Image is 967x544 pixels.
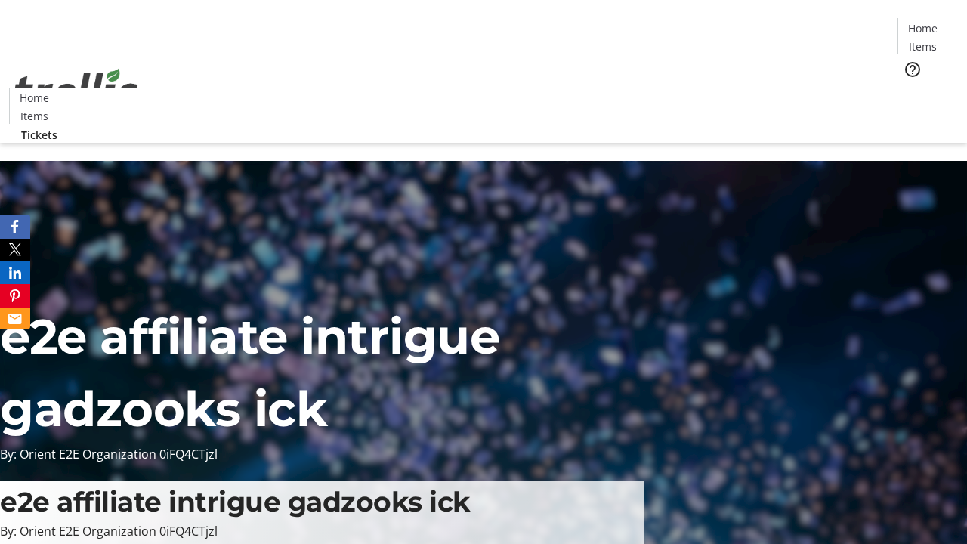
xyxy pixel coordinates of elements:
[10,90,58,106] a: Home
[898,39,947,54] a: Items
[9,127,70,143] a: Tickets
[898,20,947,36] a: Home
[908,20,938,36] span: Home
[897,88,958,104] a: Tickets
[897,54,928,85] button: Help
[10,108,58,124] a: Items
[20,108,48,124] span: Items
[910,88,946,104] span: Tickets
[21,127,57,143] span: Tickets
[20,90,49,106] span: Home
[909,39,937,54] span: Items
[9,52,144,128] img: Orient E2E Organization 0iFQ4CTjzl's Logo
